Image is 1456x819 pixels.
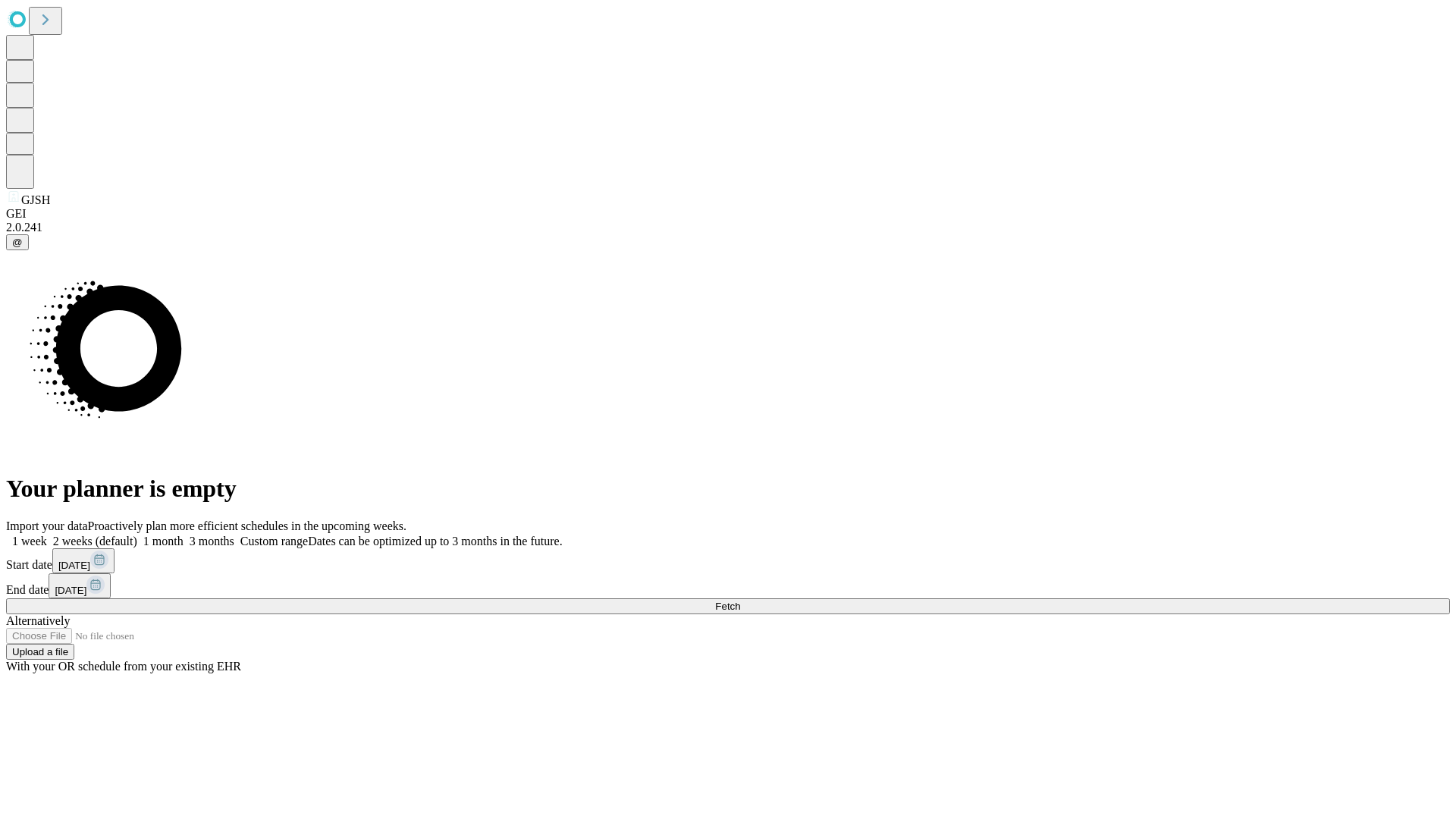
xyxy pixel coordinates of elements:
span: 1 month [143,535,184,548]
div: 2.0.241 [6,221,1450,234]
button: Upload a file [6,644,74,660]
span: 3 months [190,535,234,548]
span: 2 weeks (default) [53,535,137,548]
span: @ [12,237,23,248]
span: Custom range [240,535,308,548]
button: Fetch [6,598,1450,614]
span: GJSH [21,193,50,206]
span: Proactively plan more efficient schedules in the upcoming weeks. [88,519,406,532]
span: Fetch [715,601,740,612]
div: End date [6,573,1450,598]
button: @ [6,234,29,250]
span: Dates can be optimized up to 3 months in the future. [308,535,562,548]
h1: Your planner is empty [6,475,1450,503]
span: [DATE] [58,560,90,571]
div: Start date [6,548,1450,573]
button: [DATE] [49,573,111,598]
span: With your OR schedule from your existing EHR [6,660,241,673]
div: GEI [6,207,1450,221]
button: [DATE] [52,548,115,573]
span: Import your data [6,519,88,532]
span: Alternatively [6,614,70,627]
span: [DATE] [55,585,86,596]
span: 1 week [12,535,47,548]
